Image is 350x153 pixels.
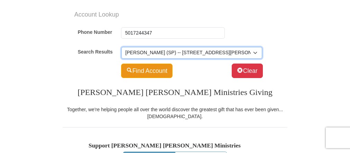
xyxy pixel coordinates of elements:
[121,27,225,39] input: xxx-xxx-xxxx
[63,80,287,106] h3: [PERSON_NAME] [PERSON_NAME] Ministries Giving
[78,48,113,57] label: Search Results
[78,29,112,37] label: Phone Number
[63,106,287,120] div: Together, we're helping people all over the world discover the greatest gift that has ever been g...
[89,142,261,149] h5: Support [PERSON_NAME] [PERSON_NAME] Ministries
[121,64,173,78] button: Find Account
[69,10,140,19] label: Account Lookup
[232,64,263,78] button: Clear
[121,47,262,59] select: Default select example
